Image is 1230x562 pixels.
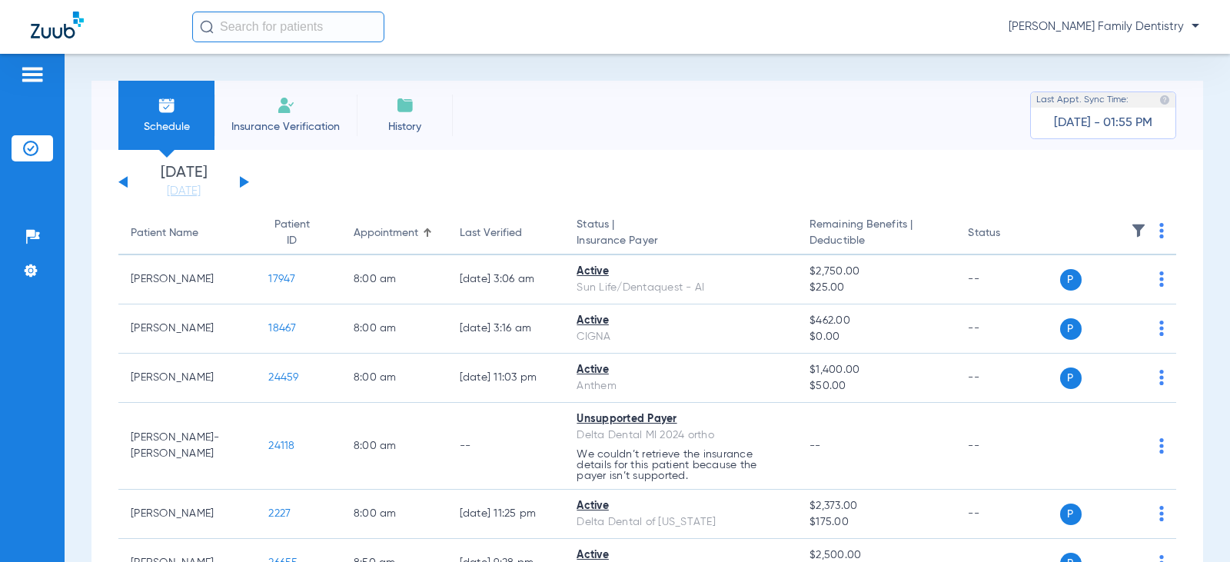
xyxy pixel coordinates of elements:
td: [DATE] 3:16 AM [447,304,565,354]
div: Active [577,264,785,280]
div: Appointment [354,225,435,241]
td: [DATE] 3:06 AM [447,255,565,304]
span: $25.00 [809,280,943,296]
th: Status [956,212,1059,255]
div: Last Verified [460,225,553,241]
td: -- [956,354,1059,403]
span: P [1060,269,1082,291]
img: Manual Insurance Verification [277,96,295,115]
img: last sync help info [1159,95,1170,105]
span: Last Appt. Sync Time: [1036,92,1129,108]
td: [PERSON_NAME] [118,490,256,539]
input: Search for patients [192,12,384,42]
div: CIGNA [577,329,785,345]
span: P [1060,367,1082,389]
div: Active [577,362,785,378]
img: History [396,96,414,115]
td: -- [956,403,1059,490]
div: Anthem [577,378,785,394]
td: [PERSON_NAME] [118,255,256,304]
th: Remaining Benefits | [797,212,956,255]
span: 17947 [268,274,295,284]
img: group-dot-blue.svg [1159,223,1164,238]
span: Insurance Verification [226,119,345,135]
img: group-dot-blue.svg [1159,438,1164,454]
span: History [368,119,441,135]
img: group-dot-blue.svg [1159,370,1164,385]
div: Appointment [354,225,418,241]
span: $462.00 [809,313,943,329]
td: 8:00 AM [341,255,447,304]
span: $50.00 [809,378,943,394]
th: Status | [564,212,797,255]
div: Active [577,498,785,514]
div: Delta Dental of [US_STATE] [577,514,785,530]
span: P [1060,504,1082,525]
img: Schedule [158,96,176,115]
span: $175.00 [809,514,943,530]
span: 2227 [268,508,291,519]
span: 18467 [268,323,296,334]
td: 8:00 AM [341,490,447,539]
div: Patient Name [131,225,244,241]
td: [DATE] 11:25 PM [447,490,565,539]
img: Search Icon [200,20,214,34]
span: P [1060,318,1082,340]
span: 24459 [268,372,298,383]
img: Zuub Logo [31,12,84,38]
div: Sun Life/Dentaquest - AI [577,280,785,296]
span: 24118 [268,441,294,451]
span: $2,750.00 [809,264,943,280]
td: 8:00 AM [341,304,447,354]
img: filter.svg [1131,223,1146,238]
span: $0.00 [809,329,943,345]
td: [PERSON_NAME] [118,304,256,354]
td: [PERSON_NAME]-[PERSON_NAME] [118,403,256,490]
span: Insurance Payer [577,233,785,249]
span: Deductible [809,233,943,249]
div: Patient ID [268,217,329,249]
td: [DATE] 11:03 PM [447,354,565,403]
span: $2,373.00 [809,498,943,514]
p: We couldn’t retrieve the insurance details for this patient because the payer isn’t supported. [577,449,785,481]
div: Last Verified [460,225,522,241]
div: Active [577,313,785,329]
span: [PERSON_NAME] Family Dentistry [1009,19,1199,35]
td: [PERSON_NAME] [118,354,256,403]
img: group-dot-blue.svg [1159,321,1164,336]
td: 8:00 AM [341,403,447,490]
td: -- [447,403,565,490]
td: -- [956,490,1059,539]
div: Unsupported Payer [577,411,785,427]
a: [DATE] [138,184,230,199]
td: -- [956,255,1059,304]
div: Patient ID [268,217,315,249]
div: Delta Dental MI 2024 ortho [577,427,785,444]
td: -- [956,304,1059,354]
img: hamburger-icon [20,65,45,84]
span: Schedule [130,119,203,135]
span: [DATE] - 01:55 PM [1054,115,1152,131]
span: -- [809,441,821,451]
img: group-dot-blue.svg [1159,506,1164,521]
img: group-dot-blue.svg [1159,271,1164,287]
span: $1,400.00 [809,362,943,378]
td: 8:00 AM [341,354,447,403]
li: [DATE] [138,165,230,199]
div: Patient Name [131,225,198,241]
